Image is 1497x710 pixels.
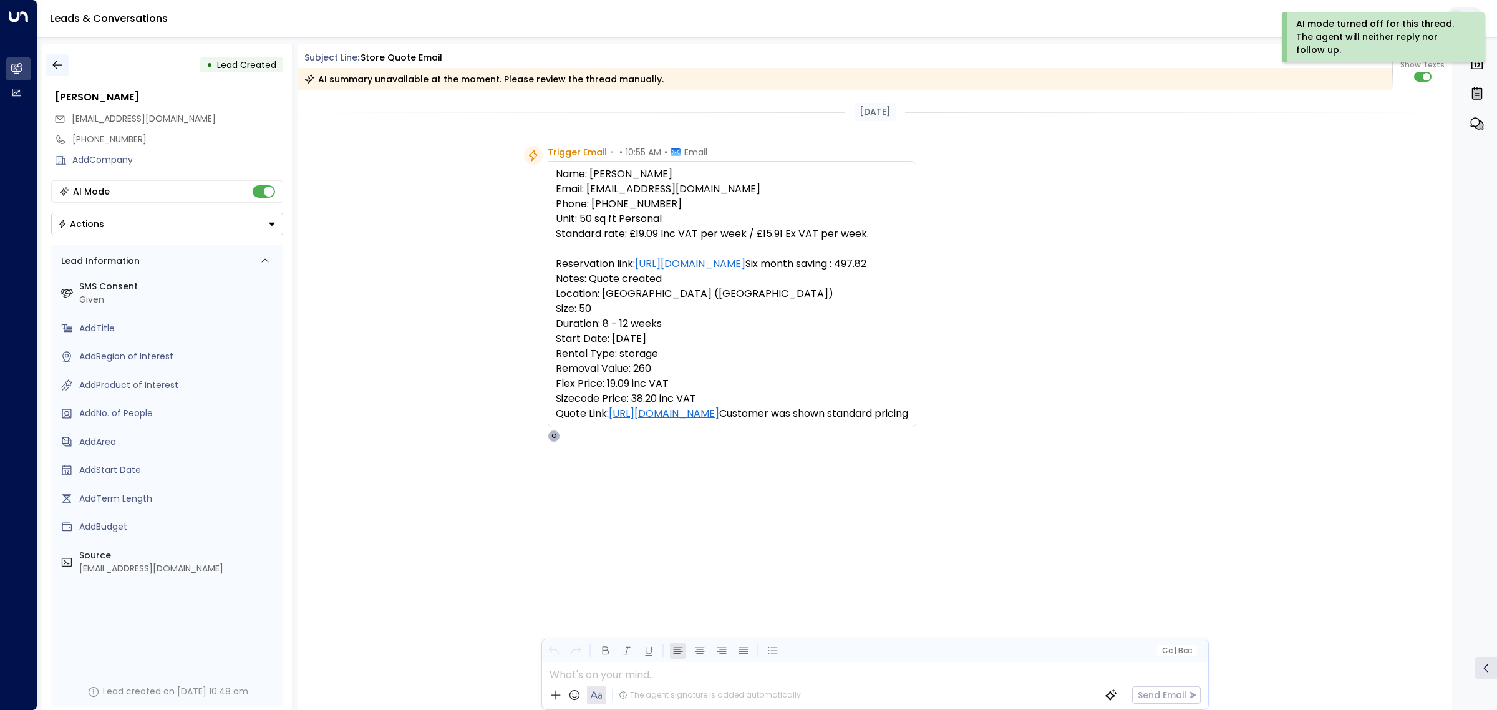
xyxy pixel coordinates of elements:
[79,379,278,392] div: AddProduct of Interest
[50,11,168,26] a: Leads & Conversations
[609,406,719,421] a: [URL][DOMAIN_NAME]
[304,51,359,64] span: Subject Line:
[79,407,278,420] div: AddNo. of People
[79,562,278,575] div: [EMAIL_ADDRESS][DOMAIN_NAME]
[556,167,908,421] pre: Name: [PERSON_NAME] Email: [EMAIL_ADDRESS][DOMAIN_NAME] Phone: [PHONE_NUMBER] Unit: 50 sq ft Pers...
[1296,17,1468,57] div: AI mode turned off for this thread. The agent will neither reply nor follow up.
[1400,59,1445,71] span: Show Texts
[548,146,607,158] span: Trigger Email
[568,643,583,659] button: Redo
[58,218,104,230] div: Actions
[79,280,278,293] label: SMS Consent
[79,549,278,562] label: Source
[1174,646,1176,655] span: |
[79,464,278,477] div: AddStart Date
[72,153,283,167] div: AddCompany
[72,112,216,125] span: [EMAIL_ADDRESS][DOMAIN_NAME]
[79,350,278,363] div: AddRegion of Interest
[1161,646,1191,655] span: Cc Bcc
[361,51,442,64] div: Store Quote Email
[855,103,896,121] div: [DATE]
[217,59,276,71] span: Lead Created
[304,73,664,85] div: AI summary unavailable at the moment. Please review the thread manually.
[73,185,110,198] div: AI Mode
[626,146,661,158] span: 10:55 AM
[103,685,248,698] div: Lead created on [DATE] 10:48 am
[79,435,278,449] div: AddArea
[79,520,278,533] div: AddBudget
[57,255,140,268] div: Lead Information
[206,54,213,76] div: •
[72,112,216,125] span: hannahbannk44@outlook.com
[635,256,745,271] a: [URL][DOMAIN_NAME]
[55,90,283,105] div: [PERSON_NAME]
[664,146,667,158] span: •
[546,643,561,659] button: Undo
[548,430,560,442] div: O
[684,146,707,158] span: Email
[79,492,278,505] div: AddTerm Length
[619,689,801,701] div: The agent signature is added automatically
[51,213,283,235] button: Actions
[619,146,623,158] span: •
[610,146,613,158] span: •
[72,133,283,146] div: [PHONE_NUMBER]
[51,213,283,235] div: Button group with a nested menu
[79,322,278,335] div: AddTitle
[1156,645,1196,657] button: Cc|Bcc
[79,293,278,306] div: Given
